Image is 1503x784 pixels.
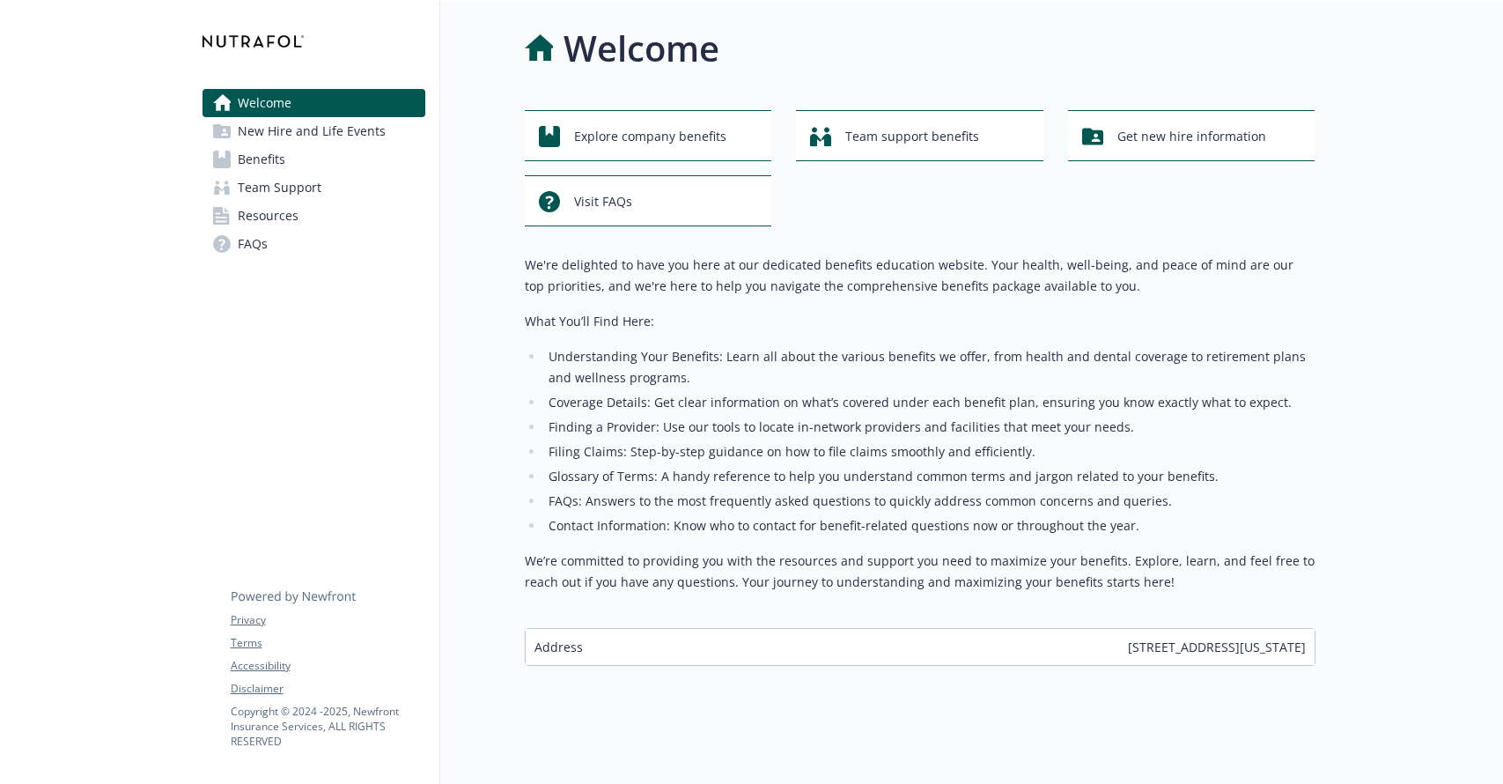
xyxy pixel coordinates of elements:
[203,117,425,145] a: New Hire and Life Events
[238,202,298,230] span: Resources
[238,145,285,174] span: Benefits
[574,185,632,218] span: Visit FAQs
[238,174,321,202] span: Team Support
[1128,638,1306,656] span: [STREET_ADDRESS][US_STATE]
[231,681,424,697] a: Disclaimer
[238,89,291,117] span: Welcome
[231,635,424,651] a: Terms
[238,117,386,145] span: New Hire and Life Events
[231,612,424,628] a: Privacy
[564,22,719,75] h1: Welcome
[203,145,425,174] a: Benefits
[203,202,425,230] a: Resources
[203,230,425,258] a: FAQs
[238,230,268,258] span: FAQs
[544,491,1315,512] li: FAQs: Answers to the most frequently asked questions to quickly address common concerns and queries.
[525,551,1315,593] p: We’re committed to providing you with the resources and support you need to maximize your benefit...
[544,346,1315,388] li: Understanding Your Benefits: Learn all about the various benefits we offer, from health and denta...
[574,120,726,153] span: Explore company benefits
[544,515,1315,536] li: Contact Information: Know who to contact for benefit-related questions now or throughout the year.
[231,704,424,749] p: Copyright © 2024 - 2025 , Newfront Insurance Services, ALL RIGHTS RESERVED
[525,175,772,226] button: Visit FAQs
[231,658,424,674] a: Accessibility
[1117,120,1266,153] span: Get new hire information
[796,110,1043,161] button: Team support benefits
[544,466,1315,487] li: Glossary of Terms: A handy reference to help you understand common terms and jargon related to yo...
[203,174,425,202] a: Team Support
[1068,110,1315,161] button: Get new hire information
[544,441,1315,462] li: Filing Claims: Step-by-step guidance on how to file claims smoothly and efficiently.
[544,417,1315,438] li: Finding a Provider: Use our tools to locate in-network providers and facilities that meet your ne...
[845,120,979,153] span: Team support benefits
[203,89,425,117] a: Welcome
[525,110,772,161] button: Explore company benefits
[544,392,1315,413] li: Coverage Details: Get clear information on what’s covered under each benefit plan, ensuring you k...
[525,255,1315,297] p: We're delighted to have you here at our dedicated benefits education website. Your health, well-b...
[525,311,1315,332] p: What You’ll Find Here:
[534,638,583,656] span: Address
